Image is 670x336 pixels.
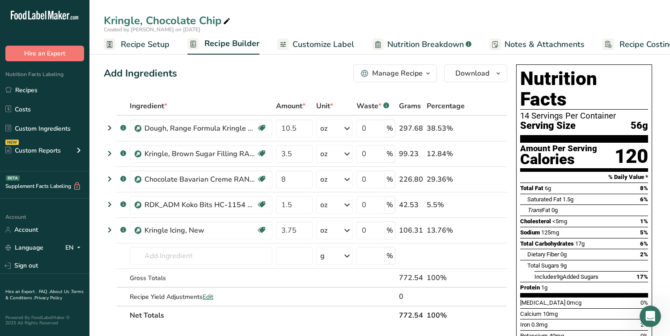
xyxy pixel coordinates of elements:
a: Nutrition Breakdown [372,34,471,55]
span: 1% [640,218,648,225]
span: 1.5g [563,196,573,203]
th: 100% [425,306,466,324]
span: 6% [640,240,648,247]
div: 120 [615,145,648,168]
div: 13.76% [427,225,465,236]
div: Powered By FoodLabelMaker © 2025 All Rights Reserved [5,315,84,326]
span: 5% [640,229,648,236]
div: Add Ingredients [104,66,177,81]
img: Sub Recipe [135,125,141,132]
span: Saturated Fat [527,196,561,203]
div: 12.84% [427,149,465,159]
div: 29.36% [427,174,465,185]
a: Notes & Attachments [489,34,585,55]
span: 8% [640,185,648,191]
span: Unit [316,101,333,111]
a: FAQ . [39,289,50,295]
span: Nutrition Breakdown [387,38,464,51]
div: g [320,251,325,261]
div: 42.53 [399,200,423,210]
a: Customize Label [277,34,354,55]
span: Customize Label [293,38,354,51]
div: Waste [356,101,389,111]
div: oz [320,123,327,134]
a: Privacy Policy [34,295,62,301]
div: 5.5% [427,200,465,210]
span: Sodium [520,229,540,236]
img: Sub Recipe [135,202,141,208]
div: Chocolate Bavarian Creme RANGE, Bear [PERSON_NAME] [144,174,256,185]
span: Edit [203,293,213,301]
span: 2% [640,251,648,258]
span: Grams [399,101,421,111]
i: Trans [527,207,542,213]
span: 0mcg [567,299,581,306]
a: About Us . [50,289,71,295]
div: 99.23 [399,149,423,159]
span: Calcium [520,310,542,317]
div: 38.53% [427,123,465,134]
th: Net Totals [128,306,397,324]
span: Includes Added Sugars [534,273,598,280]
div: Gross Totals [130,273,272,283]
a: Hire an Expert . [5,289,37,295]
span: Download [455,68,489,79]
span: Total Fat [520,185,543,191]
span: 9g [556,273,563,280]
a: Language [5,240,43,255]
span: Ingredient [130,101,167,111]
div: 0 [399,291,423,302]
div: 100% [427,272,465,283]
div: Kringle, Brown Sugar Filling RANGE NTF (ACT) [144,149,256,159]
span: Amount [276,101,305,111]
span: Dietary Fiber [527,251,559,258]
span: Total Carbohydrates [520,240,574,247]
div: 106.31 [399,225,423,236]
div: oz [320,200,327,210]
span: 56g [631,120,648,132]
span: Notes & Attachments [505,38,585,51]
div: Custom Reports [5,146,61,155]
img: Sub Recipe [135,151,141,157]
div: 297.68 [399,123,423,134]
span: Recipe Setup [121,38,170,51]
span: <5mg [552,218,567,225]
div: oz [320,149,327,159]
span: Protein [520,284,540,291]
div: Recipe Yield Adjustments [130,292,272,302]
img: Sub Recipe [135,176,141,183]
iframe: Intercom live chat [640,306,661,327]
span: Created by [PERSON_NAME] on [DATE] [104,26,200,33]
span: 125mg [541,229,559,236]
div: oz [320,225,327,236]
span: 10mg [543,310,558,317]
span: 17% [636,273,648,280]
span: [MEDICAL_DATA] [520,299,565,306]
span: 9g [560,262,567,269]
div: oz [320,174,327,185]
button: Manage Recipe [353,64,437,82]
div: Amount Per Serving [520,145,597,153]
button: Hire an Expert [5,46,84,61]
span: Fat [527,207,550,213]
section: % Daily Value * [520,172,648,183]
span: Recipe Builder [204,38,259,50]
a: Recipe Setup [104,34,170,55]
div: Calories [520,153,597,166]
span: 6% [640,196,648,203]
img: Sub Recipe [135,227,141,234]
span: 17g [575,240,585,247]
span: 0g [551,207,558,213]
div: Kringle, Chocolate Chip [104,13,232,29]
span: 6g [545,185,551,191]
button: Download [444,64,507,82]
div: NEW [5,140,19,145]
div: Dough, Range Formula Kringle NTF Reformulation [144,123,256,134]
span: 0.3mg [531,321,547,328]
span: Iron [520,321,530,328]
div: Manage Recipe [372,68,423,79]
span: 1g [541,284,547,291]
div: EN [65,242,84,253]
div: Kringle Icing, New [144,225,256,236]
th: 772.54 [397,306,425,324]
